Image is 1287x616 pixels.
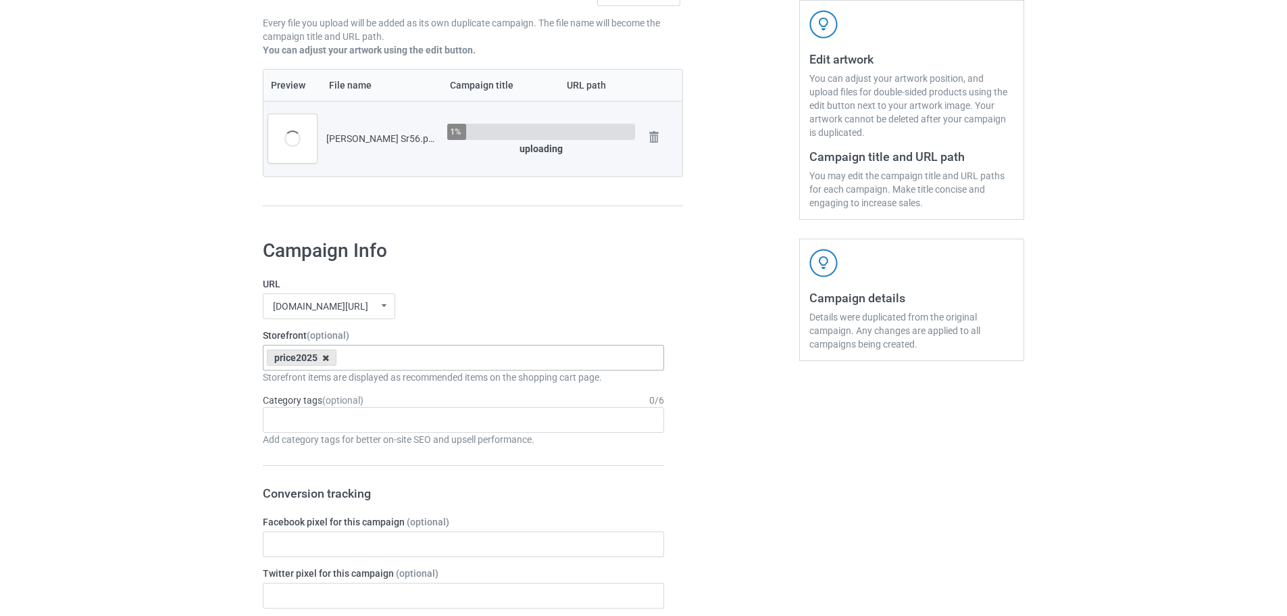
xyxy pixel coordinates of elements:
[263,567,664,580] label: Twitter pixel for this campaign
[307,330,349,341] span: (optional)
[443,70,559,101] th: Campaign title
[649,394,664,407] div: 0 / 6
[809,310,1014,351] div: Details were duplicated from the original campaign. Any changes are applied to all campaigns bein...
[326,132,438,145] div: [PERSON_NAME] Sr56.png
[809,149,1014,164] h3: Campaign title and URL path
[263,515,664,529] label: Facebook pixel for this campaign
[263,277,664,291] label: URL
[322,70,443,101] th: File name
[809,51,1014,67] h3: Edit artwork
[809,290,1014,306] h3: Campaign details
[263,394,363,407] label: Category tags
[263,433,664,446] div: Add category tags for better on-site SEO and upsell performance.
[559,70,640,101] th: URL path
[809,10,838,39] img: svg+xml;base64,PD94bWwgdmVyc2lvbj0iMS4wIiBlbmNvZGluZz0iVVRGLTgiPz4KPHN2ZyB3aWR0aD0iNDJweCIgaGVpZ2...
[263,371,664,384] div: Storefront items are displayed as recommended items on the shopping cart page.
[263,70,322,101] th: Preview
[263,485,664,501] h3: Conversion tracking
[645,128,663,147] img: svg+xml;base64,PD94bWwgdmVyc2lvbj0iMS4wIiBlbmNvZGluZz0iVVRGLTgiPz4KPHN2ZyB3aWR0aD0iMjhweCIgaGVpZ2...
[809,169,1014,210] div: You may edit the campaign title and URL paths for each campaign. Make title concise and engaging ...
[263,239,664,263] h1: Campaign Info
[263,45,476,55] b: You can adjust your artwork using the edit button.
[322,395,363,406] span: (optional)
[267,350,336,366] div: price2025
[809,249,838,277] img: svg+xml;base64,PD94bWwgdmVyc2lvbj0iMS4wIiBlbmNvZGluZz0iVVRGLTgiPz4KPHN2ZyB3aWR0aD0iNDJweCIgaGVpZ2...
[450,127,461,136] div: 1%
[273,302,368,311] div: [DOMAIN_NAME][URL]
[263,329,664,342] label: Storefront
[407,517,449,527] span: (optional)
[396,568,438,579] span: (optional)
[263,16,683,43] p: Every file you upload will be added as its own duplicate campaign. The file name will become the ...
[447,142,635,156] div: uploading
[809,72,1014,139] div: You can adjust your artwork position, and upload files for double-sided products using the edit b...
